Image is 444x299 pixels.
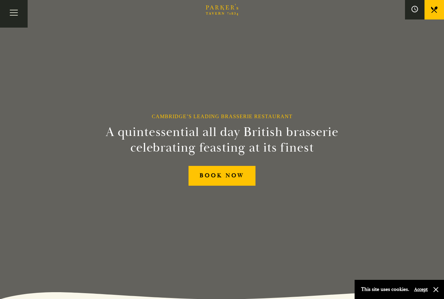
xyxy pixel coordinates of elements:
[152,113,293,119] h1: Cambridge’s Leading Brasserie Restaurant
[74,124,370,156] h2: A quintessential all day British brasserie celebrating feasting at its finest
[414,286,428,293] button: Accept
[361,285,409,294] p: This site uses cookies.
[433,286,439,293] button: Close and accept
[189,166,255,186] a: BOOK NOW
